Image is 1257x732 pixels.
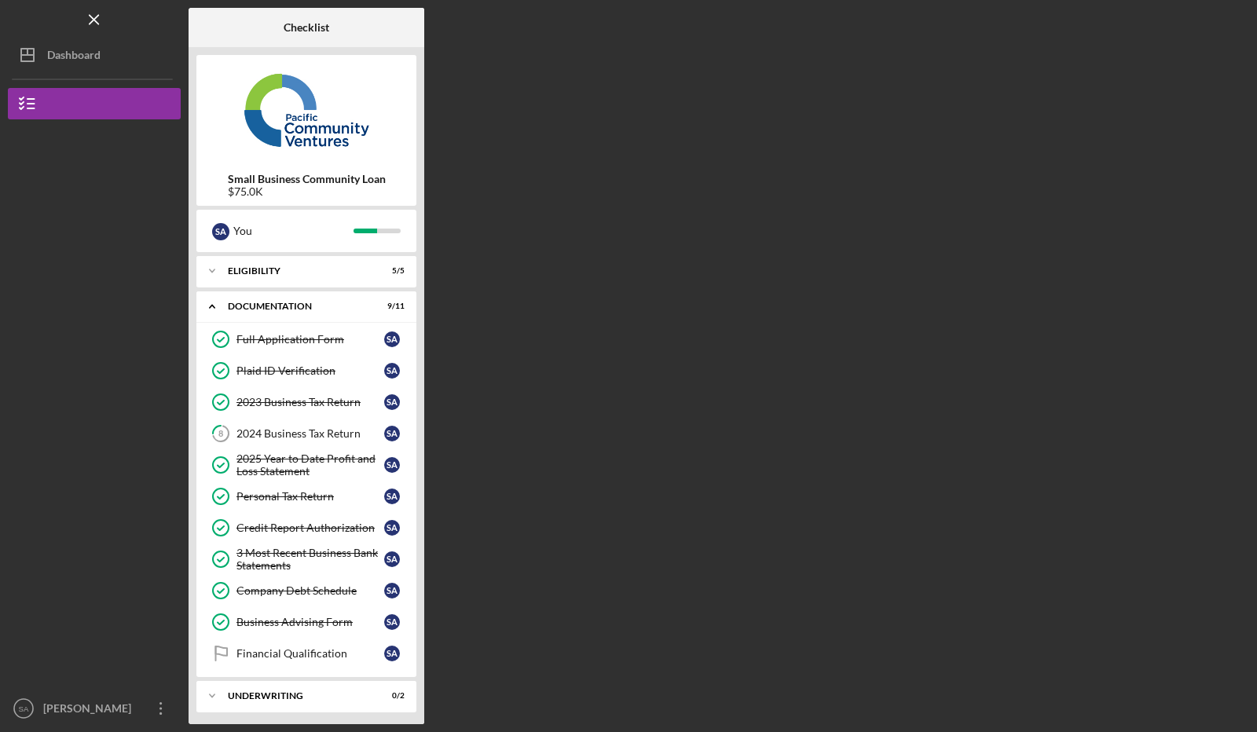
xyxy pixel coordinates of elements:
a: Financial QualificationSA [204,638,409,669]
div: Documentation [228,302,365,311]
div: S A [384,551,400,567]
div: [PERSON_NAME] [39,693,141,728]
div: Full Application Form [236,333,384,346]
div: Underwriting [228,691,365,701]
div: S A [384,614,400,630]
div: Business Advising Form [236,616,384,628]
div: S A [212,223,229,240]
tspan: 8 [218,429,223,439]
button: SA[PERSON_NAME] [8,693,181,724]
div: 2025 Year to Date Profit and Loss Statement [236,452,384,478]
a: Credit Report AuthorizationSA [204,512,409,544]
div: S A [384,520,400,536]
button: Dashboard [8,39,181,71]
div: 5 / 5 [376,266,405,276]
div: Dashboard [47,39,101,75]
div: S A [384,363,400,379]
img: Product logo [196,63,416,157]
div: Plaid ID Verification [236,364,384,377]
div: S A [384,583,400,598]
div: $75.0K [228,185,386,198]
div: S A [384,426,400,441]
b: Small Business Community Loan [228,173,386,185]
div: 2024 Business Tax Return [236,427,384,440]
div: Financial Qualification [236,647,384,660]
a: Business Advising FormSA [204,606,409,638]
div: S A [384,394,400,410]
div: S A [384,646,400,661]
a: 3 Most Recent Business Bank StatementsSA [204,544,409,575]
a: 82024 Business Tax ReturnSA [204,418,409,449]
a: Full Application FormSA [204,324,409,355]
div: Company Debt Schedule [236,584,384,597]
a: 2023 Business Tax ReturnSA [204,386,409,418]
a: 2025 Year to Date Profit and Loss StatementSA [204,449,409,481]
a: Personal Tax ReturnSA [204,481,409,512]
text: SA [19,705,29,713]
a: Company Debt ScheduleSA [204,575,409,606]
div: 2023 Business Tax Return [236,396,384,408]
div: S A [384,457,400,473]
div: Credit Report Authorization [236,522,384,534]
div: Eligibility [228,266,365,276]
div: 3 Most Recent Business Bank Statements [236,547,384,572]
div: S A [384,489,400,504]
b: Checklist [284,21,329,34]
div: You [233,218,354,244]
div: 0 / 2 [376,691,405,701]
div: 9 / 11 [376,302,405,311]
div: S A [384,331,400,347]
a: Plaid ID VerificationSA [204,355,409,386]
div: Personal Tax Return [236,490,384,503]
